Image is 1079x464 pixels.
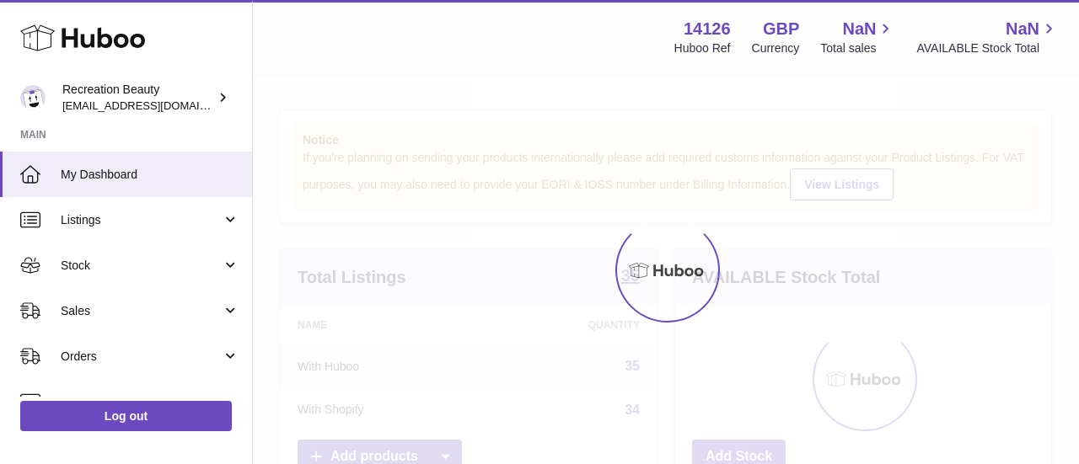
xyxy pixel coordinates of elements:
span: My Dashboard [61,167,239,183]
a: NaN Total sales [820,18,895,56]
a: NaN AVAILABLE Stock Total [916,18,1059,56]
img: internalAdmin-14126@internal.huboo.com [20,85,46,110]
span: Sales [61,303,222,319]
span: AVAILABLE Stock Total [916,40,1059,56]
a: Log out [20,401,232,431]
strong: GBP [763,18,799,40]
span: [EMAIL_ADDRESS][DOMAIN_NAME] [62,99,248,112]
div: Huboo Ref [674,40,731,56]
span: NaN [842,18,876,40]
div: Currency [752,40,800,56]
span: Orders [61,349,222,365]
span: Stock [61,258,222,274]
div: Recreation Beauty [62,82,214,114]
span: Usage [61,394,239,410]
span: Total sales [820,40,895,56]
strong: 14126 [684,18,731,40]
span: Listings [61,212,222,228]
span: NaN [1006,18,1039,40]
